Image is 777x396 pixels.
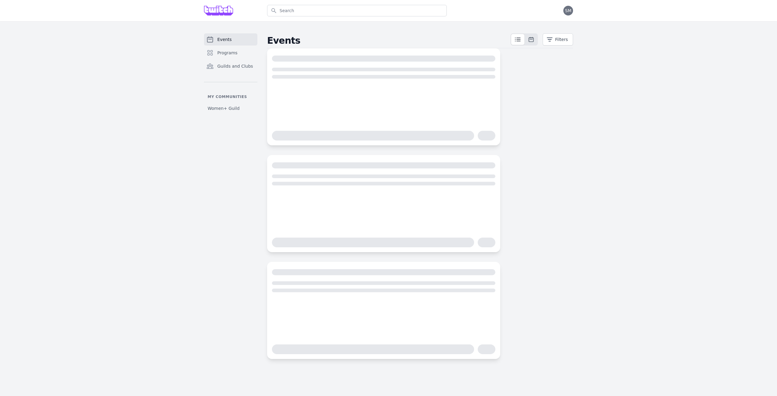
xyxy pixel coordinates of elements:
[204,94,257,99] p: My communities
[267,35,511,46] h2: Events
[204,33,257,114] nav: Sidebar
[267,5,447,16] input: Search
[217,50,237,56] span: Programs
[204,60,257,72] a: Guilds and Clubs
[204,103,257,114] a: Women+ Guild
[217,36,232,42] span: Events
[204,47,257,59] a: Programs
[565,8,572,13] span: SM
[543,33,573,46] button: Filters
[204,6,233,15] img: Grove
[204,33,257,46] a: Events
[208,105,239,111] span: Women+ Guild
[563,6,573,15] button: SM
[217,63,253,69] span: Guilds and Clubs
